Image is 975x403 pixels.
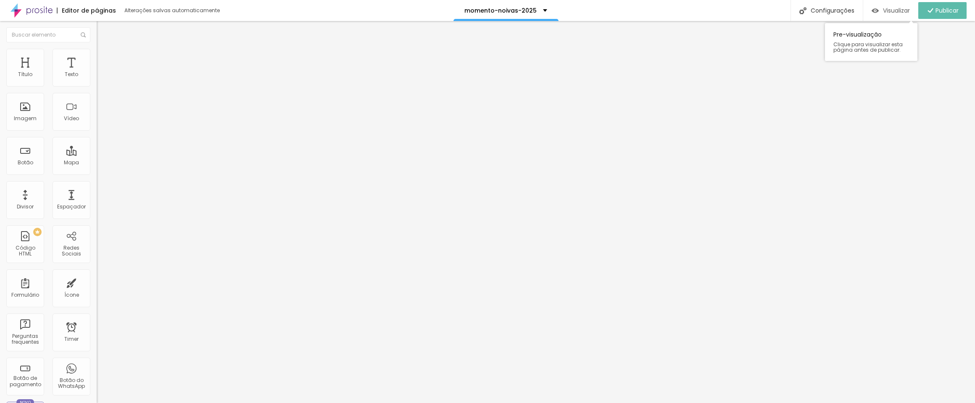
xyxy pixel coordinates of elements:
div: Editor de páginas [57,8,116,13]
div: Pre-visualização [825,23,917,61]
div: Perguntas frequentes [8,333,42,345]
button: Visualizar [863,2,918,19]
div: Botão de pagamento [8,375,42,387]
div: Alterações salvas automaticamente [124,8,221,13]
span: Publicar [935,7,959,14]
img: view-1.svg [872,7,879,14]
div: Mapa [64,160,79,166]
div: Botão do WhatsApp [55,377,88,390]
p: momento-noivas-2025 [464,8,537,13]
div: Vídeo [64,116,79,121]
div: Espaçador [57,204,86,210]
span: Clique para visualizar esta página antes de publicar. [833,42,909,53]
div: Redes Sociais [55,245,88,257]
div: Timer [64,336,79,342]
span: Visualizar [883,7,910,14]
div: Ícone [64,292,79,298]
button: Publicar [918,2,967,19]
div: Botão [18,160,33,166]
div: Código HTML [8,245,42,257]
div: Título [18,71,32,77]
div: Formulário [11,292,39,298]
div: Divisor [17,204,34,210]
img: Icone [799,7,806,14]
iframe: Editor [97,21,975,403]
div: Texto [65,71,78,77]
div: Imagem [14,116,37,121]
input: Buscar elemento [6,27,90,42]
img: Icone [81,32,86,37]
